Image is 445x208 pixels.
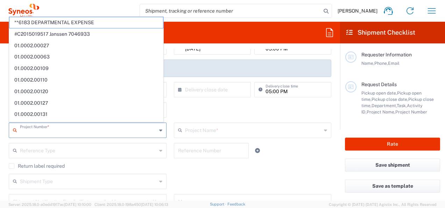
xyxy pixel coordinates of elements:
[329,201,437,208] span: Copyright © [DATE]-[DATE] Agistix Inc., All Rights Reserved
[8,202,91,207] span: Server: 2025.18.0-a0edd1917ac
[9,75,163,85] span: 01.0002.00110
[345,159,440,172] button: Save shipment
[397,103,407,108] span: Task,
[9,51,163,62] span: 01.0002.00063
[367,109,395,115] span: Project Name,
[9,98,163,109] span: 01.0002.00127
[374,61,388,66] span: Phone,
[9,163,65,169] label: Return label required
[346,28,415,37] h2: Shipment Checklist
[8,28,89,37] h2: Desktop Shipment Request
[253,146,262,155] a: Add Reference
[9,86,163,97] span: 01.0002.00120
[372,103,397,108] span: Department,
[388,61,400,66] span: Email
[345,138,440,151] button: Rate
[227,202,245,206] a: Feedback
[361,90,397,96] span: Pickup open date,
[9,40,163,51] span: 01.0002.00027
[338,8,377,14] span: [PERSON_NAME]
[141,202,168,207] span: [DATE] 10:06:13
[94,202,168,207] span: Client: 2025.18.0-198a450
[361,61,374,66] span: Name,
[345,180,440,193] button: Save as template
[140,4,321,18] input: Shipment, tracking or reference number
[9,63,163,74] span: 01.0002.00109
[361,52,412,57] span: Requester Information
[395,109,427,115] span: Project Number
[372,97,408,102] span: Pickup close date,
[361,82,397,87] span: Request Details
[9,109,163,120] span: 01.0002.00131
[210,202,227,206] a: Support
[64,202,91,207] span: [DATE] 10:10:00
[9,120,163,131] span: 01.0002.00141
